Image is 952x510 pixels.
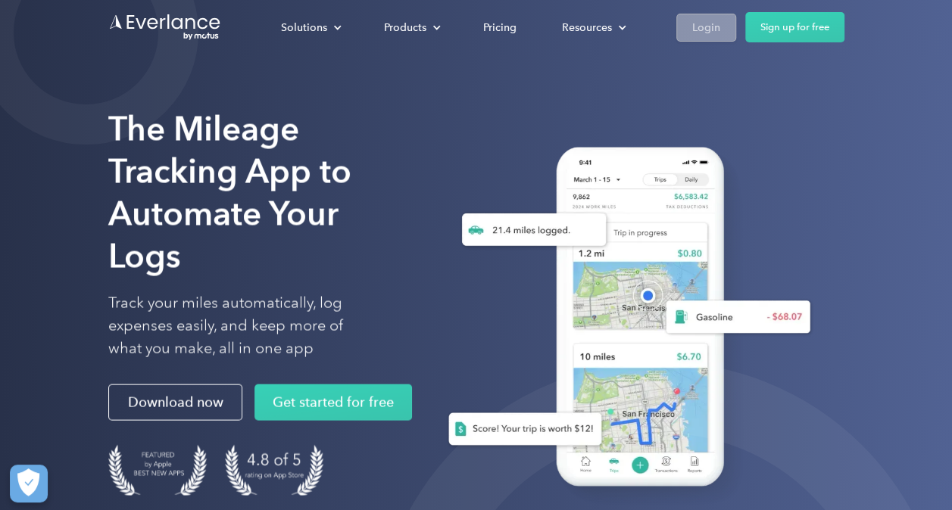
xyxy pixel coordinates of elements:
[676,14,736,42] a: Login
[424,132,822,509] img: Everlance, mileage tracker app, expense tracking app
[384,18,426,37] div: Products
[254,384,412,421] a: Get started for free
[266,14,354,41] div: Solutions
[547,14,638,41] div: Resources
[108,292,379,360] p: Track your miles automatically, log expenses easily, and keep more of what you make, all in one app
[483,18,517,37] div: Pricing
[562,18,612,37] div: Resources
[10,465,48,502] button: Cookies Settings
[108,384,242,421] a: Download now
[468,14,532,41] a: Pricing
[225,445,323,496] img: 4.9 out of 5 stars on the app store
[745,12,844,42] a: Sign up for free
[692,18,720,37] div: Login
[281,18,327,37] div: Solutions
[108,445,207,496] img: Badge for Featured by Apple Best New Apps
[108,13,222,42] a: Go to homepage
[369,14,453,41] div: Products
[108,109,351,276] strong: The Mileage Tracking App to Automate Your Logs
